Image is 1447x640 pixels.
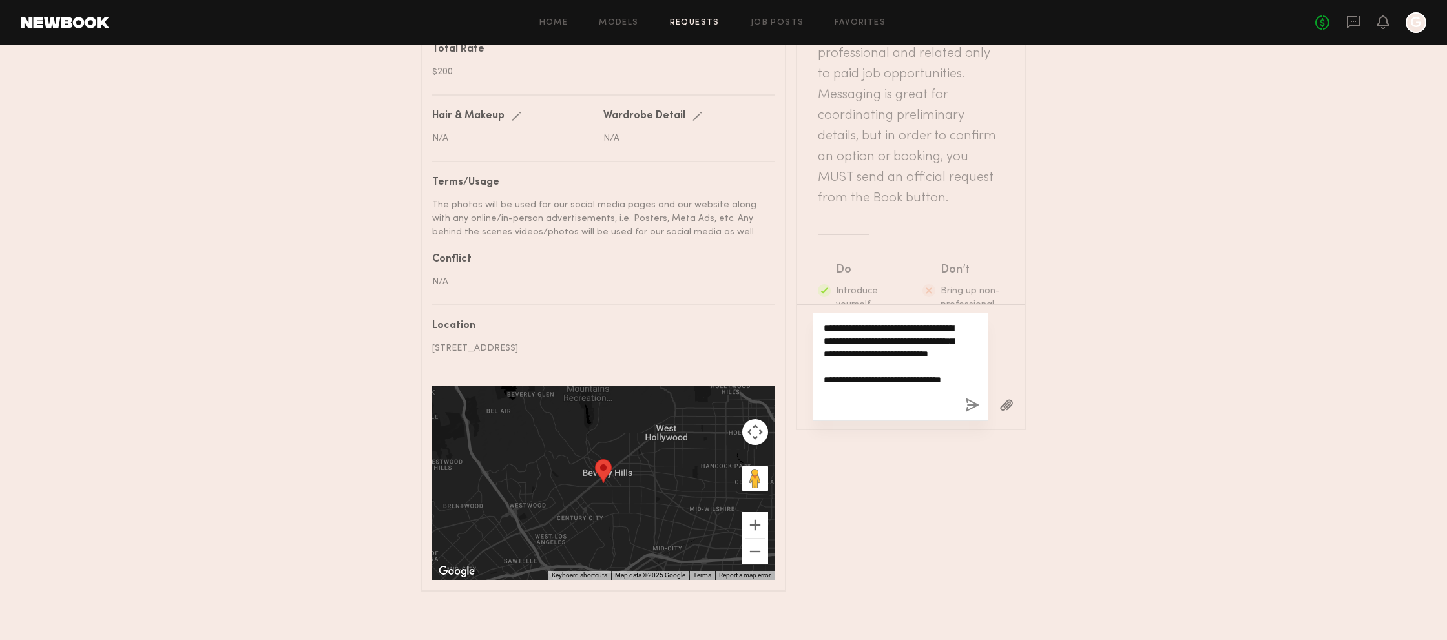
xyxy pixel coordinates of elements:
[432,321,765,331] div: Location
[742,539,768,564] button: Zoom out
[432,178,765,188] div: Terms/Usage
[742,466,768,491] button: Drag Pegman onto the map to open Street View
[751,19,804,27] a: Job Posts
[742,512,768,538] button: Zoom in
[670,19,720,27] a: Requests
[435,563,478,580] img: Google
[1406,12,1426,33] a: G
[552,571,607,580] button: Keyboard shortcuts
[539,19,568,27] a: Home
[432,132,594,145] div: N/A
[742,419,768,445] button: Map camera controls
[432,198,765,239] div: The photos will be used for our social media pages and our website along with any online/in-perso...
[836,261,886,279] div: Do
[432,65,765,79] div: $200
[603,132,765,145] div: N/A
[835,19,886,27] a: Favorites
[719,572,771,579] a: Report a map error
[941,287,1005,349] span: Bring up non-professional topics or ask a model to work for free/trade.
[432,45,765,55] div: Total Rate
[432,111,505,121] div: Hair & Makeup
[836,287,878,336] span: Introduce yourself and your project.
[432,342,765,355] div: [STREET_ADDRESS]
[435,563,478,580] a: Open this area in Google Maps (opens a new window)
[941,261,1012,279] div: Don’t
[818,23,1005,209] header: Keep direct messages professional and related only to paid job opportunities. Messaging is great ...
[599,19,638,27] a: Models
[432,254,765,265] div: Conflict
[615,572,685,579] span: Map data ©2025 Google
[693,572,711,579] a: Terms
[432,275,765,289] div: N/A
[603,111,685,121] div: Wardrobe Detail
